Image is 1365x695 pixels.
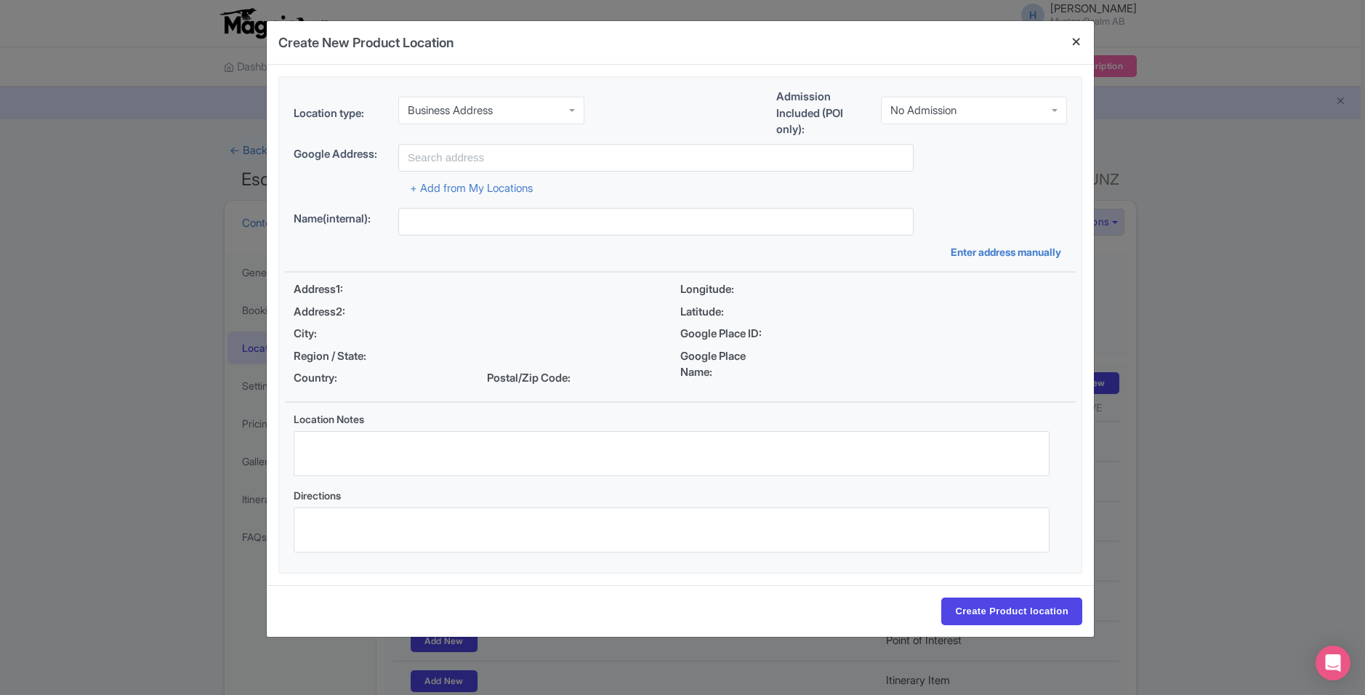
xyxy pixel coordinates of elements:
span: City: [294,326,392,342]
span: Directions [294,489,341,502]
input: Create Product location [941,598,1082,625]
span: Google Place ID: [680,326,779,342]
span: Country: [294,370,392,387]
h4: Create New Product Location [278,33,454,52]
span: Latitude: [680,304,779,321]
label: Google Address: [294,146,387,163]
a: + Add from My Locations [410,181,533,195]
label: Admission Included (POI only): [776,89,869,138]
label: Location type: [294,105,387,122]
button: Close [1059,21,1094,63]
span: Location Notes [294,413,364,425]
span: Postal/Zip Code: [487,370,586,387]
span: Address1: [294,281,392,298]
span: Region / State: [294,348,392,365]
div: Business Address [408,104,493,117]
span: Google Place Name: [680,348,779,381]
a: Enter address manually [951,244,1067,260]
label: Name(internal): [294,211,387,228]
span: Address2: [294,304,392,321]
input: Search address [398,144,914,172]
div: Open Intercom Messenger [1316,646,1350,680]
div: No Admission [890,104,957,117]
span: Longitude: [680,281,779,298]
